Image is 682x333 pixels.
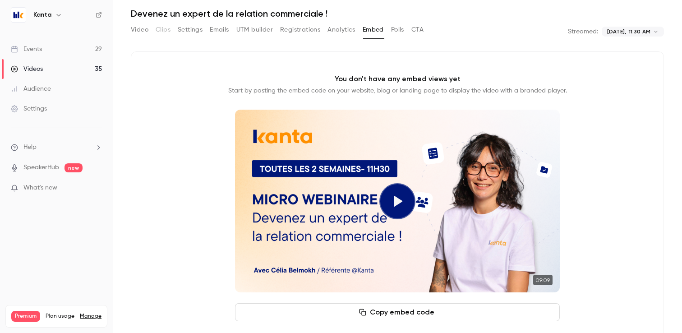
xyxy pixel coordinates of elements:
[131,23,148,37] button: Video
[33,10,51,19] h6: Kanta
[379,183,415,219] button: Play video
[57,4,126,19] h1: Conversations
[120,279,180,315] button: Aide
[11,143,102,152] li: help-dropdown-opener
[80,313,101,320] a: Manage
[158,4,175,20] div: Fermer
[235,110,560,292] section: Cover
[11,8,26,22] img: Kanta
[11,65,43,74] div: Videos
[11,104,47,113] div: Settings
[46,313,74,320] span: Plan usage
[228,86,567,95] p: Start by pasting the embed code on your website, blog or landing page to display the video with a...
[23,143,37,152] span: Help
[607,28,626,36] span: [DATE],
[131,8,664,19] h1: Devenez un expert de la relation commerciale !
[42,144,138,155] h2: Aucune conversation
[533,275,553,285] time: 09:09
[327,23,355,37] button: Analytics
[568,27,598,36] p: Streamed:
[65,163,83,172] span: new
[65,301,116,308] span: Conversations
[236,23,273,37] button: UTM builder
[363,23,384,37] button: Embed
[143,301,157,308] span: Aide
[23,163,59,172] a: SpeakerHub
[29,251,152,269] button: Envoyez-nous un message
[335,74,461,84] p: You don't have any embed views yet
[11,311,40,322] span: Premium
[19,301,41,308] span: Accueil
[11,84,51,93] div: Audience
[391,23,404,37] button: Polls
[16,164,165,182] span: Les conversations avec l'équipe s'afficheront ici
[280,23,320,37] button: Registrations
[11,45,42,54] div: Events
[210,23,229,37] button: Emails
[60,279,120,315] button: Conversations
[23,183,57,193] span: What's new
[411,23,424,37] button: CTA
[235,303,560,321] button: Copy embed code
[629,28,650,36] span: 11:30 AM
[178,23,203,37] button: Settings
[156,25,170,35] span: Clips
